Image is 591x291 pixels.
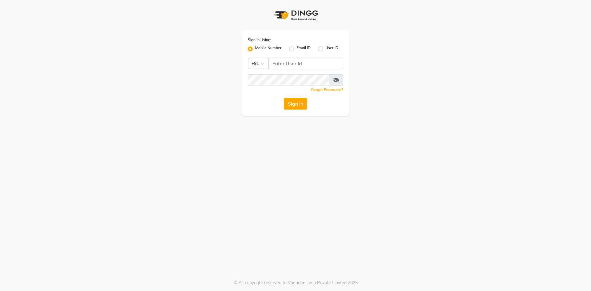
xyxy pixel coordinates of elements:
label: Sign In Using: [248,37,271,43]
label: User ID [325,45,338,53]
input: Username [248,74,329,86]
label: Mobile Number [255,45,282,53]
label: Email ID [296,45,311,53]
button: Sign In [284,98,307,110]
img: logo1.svg [271,6,320,24]
a: Forgot Password? [311,87,343,92]
input: Username [268,58,343,69]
